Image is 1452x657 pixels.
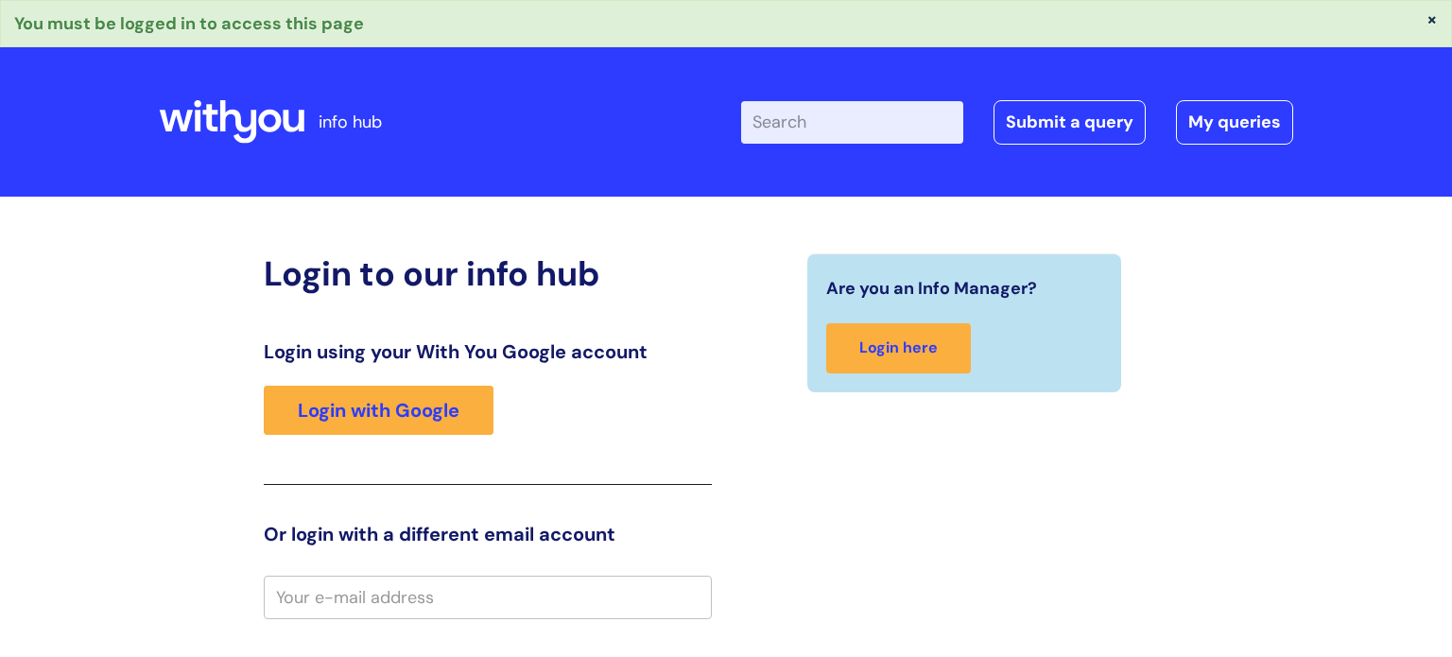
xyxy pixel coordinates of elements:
h2: Login to our info hub [264,253,712,294]
input: Search [741,101,963,143]
button: × [1426,10,1438,27]
a: My queries [1176,100,1293,144]
a: Submit a query [994,100,1146,144]
h3: Login using your With You Google account [264,340,712,363]
a: Login here [826,323,971,373]
p: info hub [319,107,382,137]
a: Login with Google [264,386,493,435]
span: Are you an Info Manager? [826,273,1037,303]
h3: Or login with a different email account [264,523,712,545]
input: Your e-mail address [264,576,712,619]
